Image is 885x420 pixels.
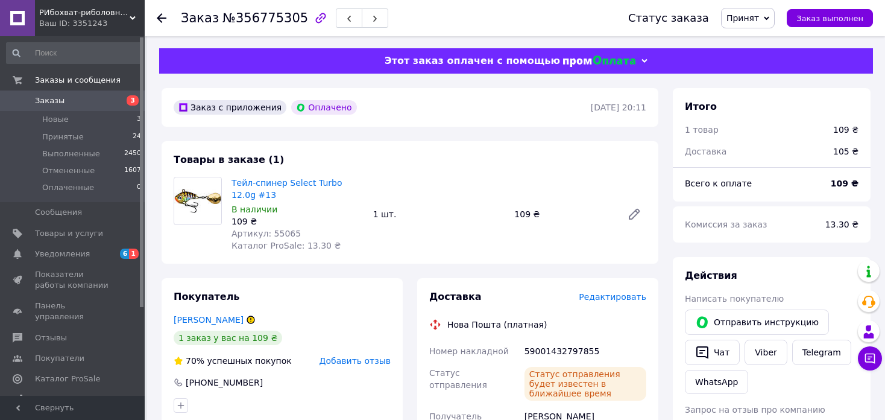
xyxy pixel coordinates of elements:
[35,332,67,343] span: Отзывы
[35,269,112,291] span: Показатели работы компании
[127,95,139,106] span: 3
[685,179,752,188] span: Всего к оплате
[522,340,649,362] div: 59001432797855
[787,9,873,27] button: Заказ выполнен
[685,125,719,135] span: 1 товар
[186,356,204,366] span: 70%
[129,249,139,259] span: 1
[137,182,141,193] span: 0
[429,291,482,302] span: Доставка
[6,42,142,64] input: Поиск
[133,132,141,142] span: 24
[591,103,646,112] time: [DATE] 20:11
[231,241,341,250] span: Каталог ProSale: 13.30 ₴
[174,291,239,302] span: Покупатель
[231,215,364,227] div: 109 ₴
[174,154,284,165] span: Товары в заказе (1)
[429,346,509,356] span: Номер накладной
[524,367,646,401] div: Статус отправления будет известен в ближайшее время
[622,202,646,226] a: Редактировать
[685,405,825,415] span: Запрос на отзыв про компанию
[231,205,277,214] span: В наличии
[685,370,748,394] a: WhatsApp
[42,165,95,176] span: Отмененные
[174,315,244,325] a: [PERSON_NAME]
[825,220,858,229] span: 13.30 ₴
[39,18,145,29] div: Ваш ID: 3351243
[174,100,286,115] div: Заказ с приложения
[385,55,560,66] span: Этот заказ оплачен с помощью
[685,294,784,304] span: Написать покупателю
[563,56,635,67] img: evopay logo
[42,182,94,193] span: Оплаченные
[181,11,219,25] span: Заказ
[124,148,141,159] span: 2450
[726,13,759,23] span: Принят
[444,319,550,331] div: Нова Пошта (платная)
[35,75,121,86] span: Заказы и сообщения
[157,12,166,24] div: Вернуться назад
[796,14,863,23] span: Заказ выполнен
[826,138,866,165] div: 105 ₴
[35,228,103,239] span: Товары и услуги
[231,229,301,238] span: Артикул: 55065
[291,100,356,115] div: Оплачено
[174,189,221,213] img: Тейл-спинер Select Turbo 12.0g #13
[833,124,858,136] div: 109 ₴
[42,148,100,159] span: Выполненные
[174,331,282,345] div: 1 заказ у вас на 109 ₴
[685,101,717,112] span: Итого
[858,346,882,371] button: Чат с покупателем
[39,7,130,18] span: РИбохват-риболовный магазин
[745,340,787,365] a: Viber
[792,340,851,365] a: Telegram
[231,178,342,200] a: Тейл-спинер Select Turbo 12.0g #13
[35,374,100,384] span: Каталог ProSale
[35,207,82,218] span: Сообщения
[137,114,141,125] span: 3
[685,220,767,229] span: Комиссия за заказ
[685,147,726,156] span: Доставка
[35,301,112,322] span: Панель управления
[509,206,617,223] div: 109 ₴
[685,340,740,365] button: Чат
[222,11,308,25] span: №356775305
[368,206,510,223] div: 1 шт.
[429,368,487,390] span: Статус отправления
[42,132,84,142] span: Принятые
[685,270,737,281] span: Действия
[35,95,65,106] span: Заказы
[35,353,84,364] span: Покупатели
[184,377,264,389] div: [PHONE_NUMBER]
[831,179,858,188] b: 109 ₴
[120,249,130,259] span: 6
[628,12,709,24] div: Статус заказа
[35,394,80,405] span: Аналитика
[124,165,141,176] span: 1607
[685,310,829,335] button: Отправить инструкцию
[174,355,292,367] div: успешных покупок
[320,356,391,366] span: Добавить отзыв
[579,292,646,302] span: Редактировать
[35,249,90,259] span: Уведомления
[42,114,69,125] span: Новые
